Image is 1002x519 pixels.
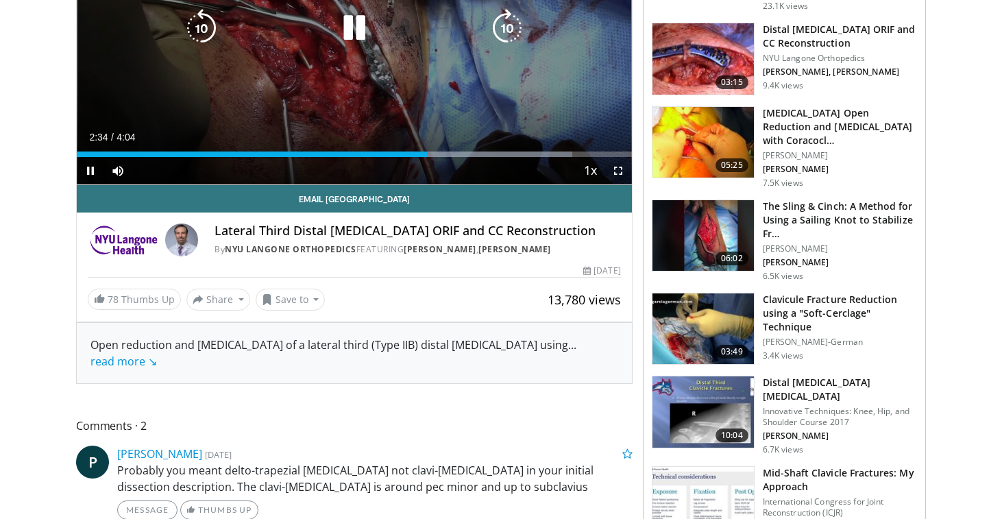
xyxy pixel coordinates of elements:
button: Playback Rate [577,157,604,184]
p: [PERSON_NAME]-German [763,337,917,348]
img: 975f9b4a-0628-4e1f-be82-64e786784faa.jpg.150x105_q85_crop-smart_upscale.jpg [652,23,754,95]
p: [PERSON_NAME] [763,431,917,442]
small: [DATE] [205,448,232,461]
p: [PERSON_NAME] [763,257,917,268]
p: 6.5K views [763,271,803,282]
span: / [111,132,114,143]
a: P [76,446,109,479]
a: 78 Thumbs Up [88,289,181,310]
p: 7.5K views [763,178,803,189]
a: [PERSON_NAME] [478,243,551,255]
span: 05:25 [716,158,748,172]
p: [PERSON_NAME] [763,164,917,175]
p: [PERSON_NAME] [763,243,917,254]
p: 9.4K views [763,80,803,91]
a: 06:02 The Sling & Cinch: A Method for Using a Sailing Knot to Stabilize Fr… [PERSON_NAME] [PERSON... [652,200,917,282]
a: [PERSON_NAME] [404,243,476,255]
a: 03:49 Clavicule Fracture Reduction using a "Soft-Cerclage" Technique [PERSON_NAME]-German 3.4K views [652,293,917,365]
a: [PERSON_NAME] [117,446,202,461]
a: 05:25 [MEDICAL_DATA] Open Reduction and [MEDICAL_DATA] with Coracocl… [PERSON_NAME] [PERSON_NAME]... [652,106,917,189]
a: NYU Langone Orthopedics [225,243,356,255]
p: NYU Langone Orthopedics [763,53,917,64]
span: 13,780 views [548,291,621,308]
img: d03f9492-8e94-45ae-897b-284f95b476c7.150x105_q85_crop-smart_upscale.jpg [652,107,754,178]
p: Probably you meant delto-trapezial [MEDICAL_DATA] not clavi-[MEDICAL_DATA] in your initial dissec... [117,462,633,495]
a: 03:15 Distal [MEDICAL_DATA] ORIF and CC Reconstruction NYU Langone Orthopedics [PERSON_NAME], [PE... [652,23,917,95]
p: 23.1K views [763,1,808,12]
p: [PERSON_NAME] [763,150,917,161]
span: 78 [108,293,119,306]
a: 10:04 Distal [MEDICAL_DATA] [MEDICAL_DATA] Innovative Techniques: Knee, Hip, and Shoulder Course ... [652,376,917,455]
img: 7469cecb-783c-4225-a461-0115b718ad32.150x105_q85_crop-smart_upscale.jpg [652,200,754,271]
div: Open reduction and [MEDICAL_DATA] of a lateral third (Type IIB) distal [MEDICAL_DATA] using [90,337,618,370]
button: Pause [77,157,104,184]
p: 3.4K views [763,350,803,361]
span: 2:34 [89,132,108,143]
h3: Distal [MEDICAL_DATA] ORIF and CC Reconstruction [763,23,917,50]
h4: Lateral Third Distal [MEDICAL_DATA] ORIF and CC Reconstruction [215,224,620,239]
img: 4afdc752-6e6b-4503-b008-0f8fdd872bd6.150x105_q85_crop-smart_upscale.jpg [652,376,754,448]
p: International Congress for Joint Reconstruction (ICJR) [763,496,917,518]
h3: Clavicule Fracture Reduction using a "Soft-Cerclage" Technique [763,293,917,334]
a: Email [GEOGRAPHIC_DATA] [77,185,632,213]
a: read more ↘ [90,354,157,369]
img: bb3bdc1e-7513-437e-9f4a-744229089954.150x105_q85_crop-smart_upscale.jpg [652,293,754,365]
p: [PERSON_NAME], [PERSON_NAME] [763,67,917,77]
img: Avatar [165,224,198,256]
button: Mute [104,157,132,184]
h3: Distal [MEDICAL_DATA] [MEDICAL_DATA] [763,376,917,403]
span: 03:49 [716,345,748,359]
div: [DATE] [583,265,620,277]
div: By FEATURING , [215,243,620,256]
span: 03:15 [716,75,748,89]
p: 6.7K views [763,444,803,455]
h3: [MEDICAL_DATA] Open Reduction and [MEDICAL_DATA] with Coracocl… [763,106,917,147]
span: 10:04 [716,429,748,442]
span: Comments 2 [76,417,633,435]
span: 06:02 [716,252,748,265]
button: Fullscreen [604,157,632,184]
button: Save to [256,289,326,311]
img: NYU Langone Orthopedics [88,224,160,256]
div: Progress Bar [77,152,632,157]
h3: The Sling & Cinch: A Method for Using a Sailing Knot to Stabilize Fr… [763,200,917,241]
button: Share [186,289,250,311]
span: ... [90,337,576,369]
span: 4:04 [117,132,135,143]
h3: Mid-Shaft Clavicle Fractures: My Approach [763,466,917,494]
p: Innovative Techniques: Knee, Hip, and Shoulder Course 2017 [763,406,917,428]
